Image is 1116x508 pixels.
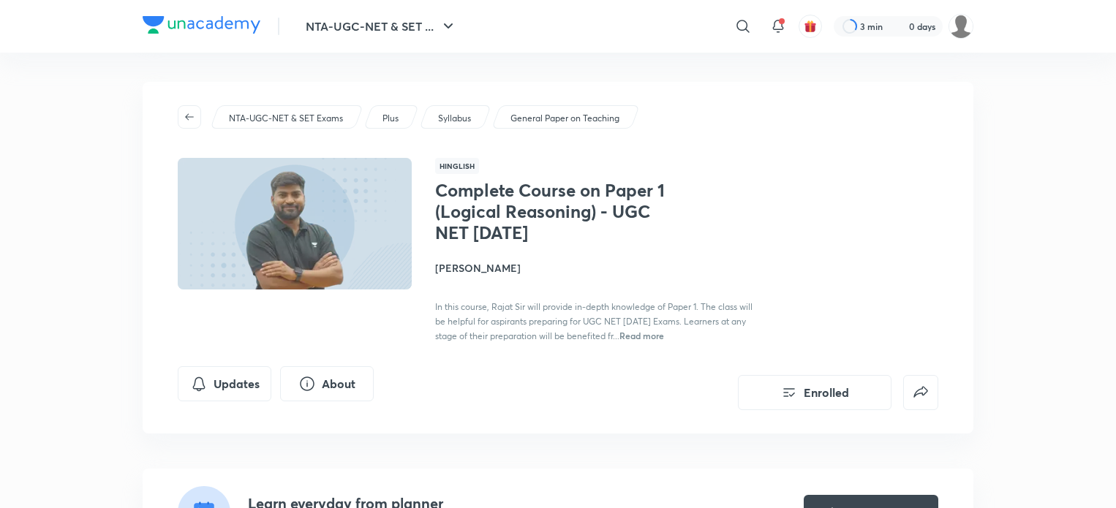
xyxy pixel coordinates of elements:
button: Updates [178,366,271,401]
span: In this course, Rajat Sir will provide in-depth knowledge of Paper 1. The class will be helpful f... [435,301,753,341]
span: Read more [619,330,664,341]
button: false [903,375,938,410]
p: NTA-UGC-NET & SET Exams [229,112,343,125]
img: Thumbnail [176,156,414,291]
span: Hinglish [435,158,479,174]
a: General Paper on Teaching [508,112,622,125]
h1: Complete Course on Paper 1 (Logical Reasoning) - UGC NET [DATE] [435,180,674,243]
a: NTA-UGC-NET & SET Exams [227,112,346,125]
button: About [280,366,374,401]
p: General Paper on Teaching [510,112,619,125]
p: Syllabus [438,112,471,125]
a: Company Logo [143,16,260,37]
button: Enrolled [738,375,891,410]
h4: [PERSON_NAME] [435,260,763,276]
img: Company Logo [143,16,260,34]
button: avatar [799,15,822,38]
img: streak [891,19,906,34]
p: Plus [382,112,399,125]
a: Plus [380,112,401,125]
a: Syllabus [436,112,474,125]
button: NTA-UGC-NET & SET ... [297,12,466,41]
img: avatar [804,20,817,33]
img: SRITAMA CHATTERJEE [949,14,973,39]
